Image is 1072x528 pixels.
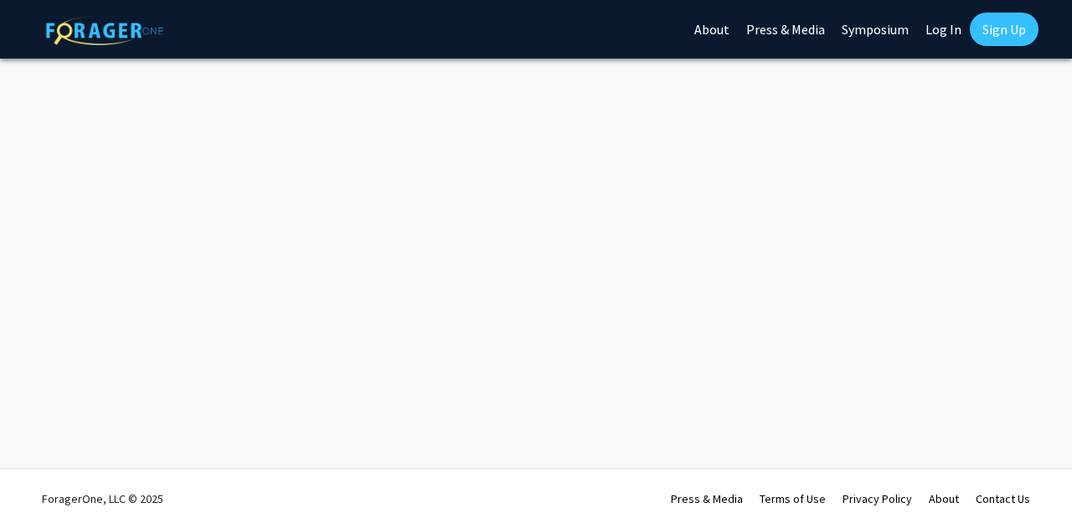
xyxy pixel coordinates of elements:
a: Press & Media [671,491,743,506]
a: Privacy Policy [843,491,912,506]
img: ForagerOne Logo [46,16,163,45]
div: ForagerOne, LLC © 2025 [42,469,163,528]
a: About [929,491,959,506]
a: Terms of Use [760,491,826,506]
a: Sign Up [970,13,1038,46]
a: Contact Us [976,491,1030,506]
